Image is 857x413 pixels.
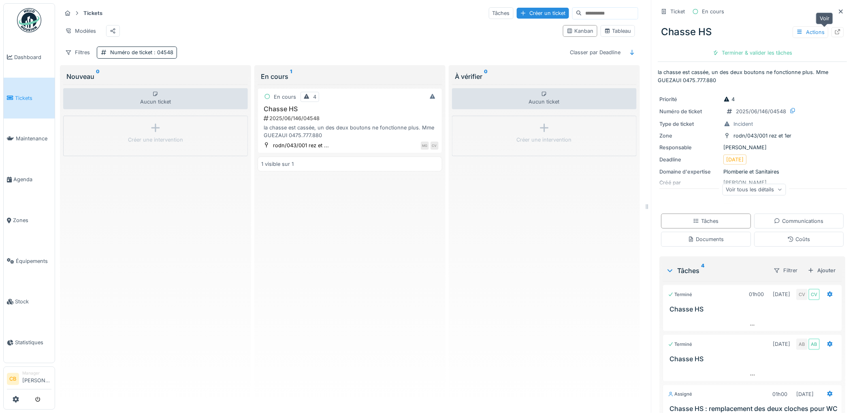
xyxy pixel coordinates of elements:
[4,282,55,322] a: Stock
[261,124,439,139] div: la chasse est cassée, un des deux boutons ne fonctionne plus. Mme GUEZAUI 0475.777.880
[774,217,824,225] div: Communications
[4,159,55,200] a: Agenda
[797,339,808,350] div: AB
[96,72,100,81] sup: 0
[660,144,721,151] div: Responsable
[80,9,106,17] strong: Tickets
[14,53,51,61] span: Dashboard
[4,37,55,78] a: Dashboard
[452,88,637,109] div: Aucun ticket
[62,47,94,58] div: Filtres
[670,355,839,363] h3: Chasse HS
[809,289,820,300] div: CV
[788,235,810,243] div: Coûts
[809,339,820,350] div: AB
[773,290,791,298] div: [DATE]
[773,340,791,348] div: [DATE]
[702,8,725,15] div: En cours
[13,216,51,224] span: Zones
[16,135,51,142] span: Maintenance
[660,108,721,115] div: Numéro de ticket
[666,266,767,275] div: Tâches
[710,47,796,58] div: Terminer & valider les tâches
[421,142,429,150] div: MG
[455,72,633,81] div: À vérifier
[658,68,847,84] p: la chasse est cassée, un des deux boutons ne fonctionne plus. Mme GUEZAUI 0475.777.880
[15,298,51,305] span: Stock
[4,119,55,159] a: Maintenance
[17,8,41,32] img: Badge_color-CXgf-gQk.svg
[62,25,100,37] div: Modèles
[128,136,183,144] div: Créer une intervention
[152,49,173,55] span: : 04548
[736,108,787,115] div: 2025/06/146/04548
[724,95,735,103] div: 4
[567,27,594,35] div: Kanban
[660,168,721,176] div: Domaine d'expertise
[7,370,51,390] a: CB Manager[PERSON_NAME]
[693,217,719,225] div: Tâches
[727,156,744,163] div: [DATE]
[688,235,724,243] div: Documents
[734,120,753,128] div: Incident
[660,132,721,140] div: Zone
[723,184,786,195] div: Voir tous les détails
[274,93,296,101] div: En cours
[63,88,248,109] div: Aucun ticket
[22,370,51,376] div: Manager
[261,105,439,113] h3: Chasse HS
[263,114,439,122] div: 2025/06/146/04548
[13,176,51,183] span: Agenda
[660,144,846,151] div: [PERSON_NAME]
[489,7,514,19] div: Tâches
[660,120,721,128] div: Type de ticket
[66,72,245,81] div: Nouveau
[16,257,51,265] span: Équipements
[660,156,721,163] div: Deadline
[261,160,294,168] div: 1 visible sur 1
[567,47,625,58] div: Classer par Deadline
[671,8,685,15] div: Ticket
[668,341,693,348] div: Terminé
[110,49,173,56] div: Numéro de ticket
[273,142,329,149] div: rodn/043/001 rez et ...
[668,391,693,398] div: Assigné
[4,200,55,241] a: Zones
[797,289,808,300] div: CV
[517,136,572,144] div: Créer une intervention
[22,370,51,388] li: [PERSON_NAME]
[517,8,569,19] div: Créer un ticket
[805,265,839,276] div: Ajouter
[734,132,792,140] div: rodn/043/001 rez et 1er
[4,241,55,282] a: Équipements
[670,305,839,313] h3: Chasse HS
[797,390,814,398] div: [DATE]
[770,265,802,276] div: Filtrer
[4,322,55,363] a: Statistiques
[313,93,316,101] div: 4
[658,21,847,42] div: Chasse HS
[816,13,833,24] div: Voir
[773,390,788,398] div: 01h00
[660,95,721,103] div: Priorité
[15,94,51,102] span: Tickets
[793,26,829,38] div: Actions
[7,373,19,385] li: CB
[4,78,55,119] a: Tickets
[604,27,631,35] div: Tableau
[660,168,846,176] div: Plomberie et Sanitaires
[431,142,439,150] div: CV
[15,339,51,346] span: Statistiques
[261,72,439,81] div: En cours
[484,72,488,81] sup: 0
[668,291,693,298] div: Terminé
[290,72,292,81] sup: 1
[701,266,705,275] sup: 4
[749,290,764,298] div: 01h00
